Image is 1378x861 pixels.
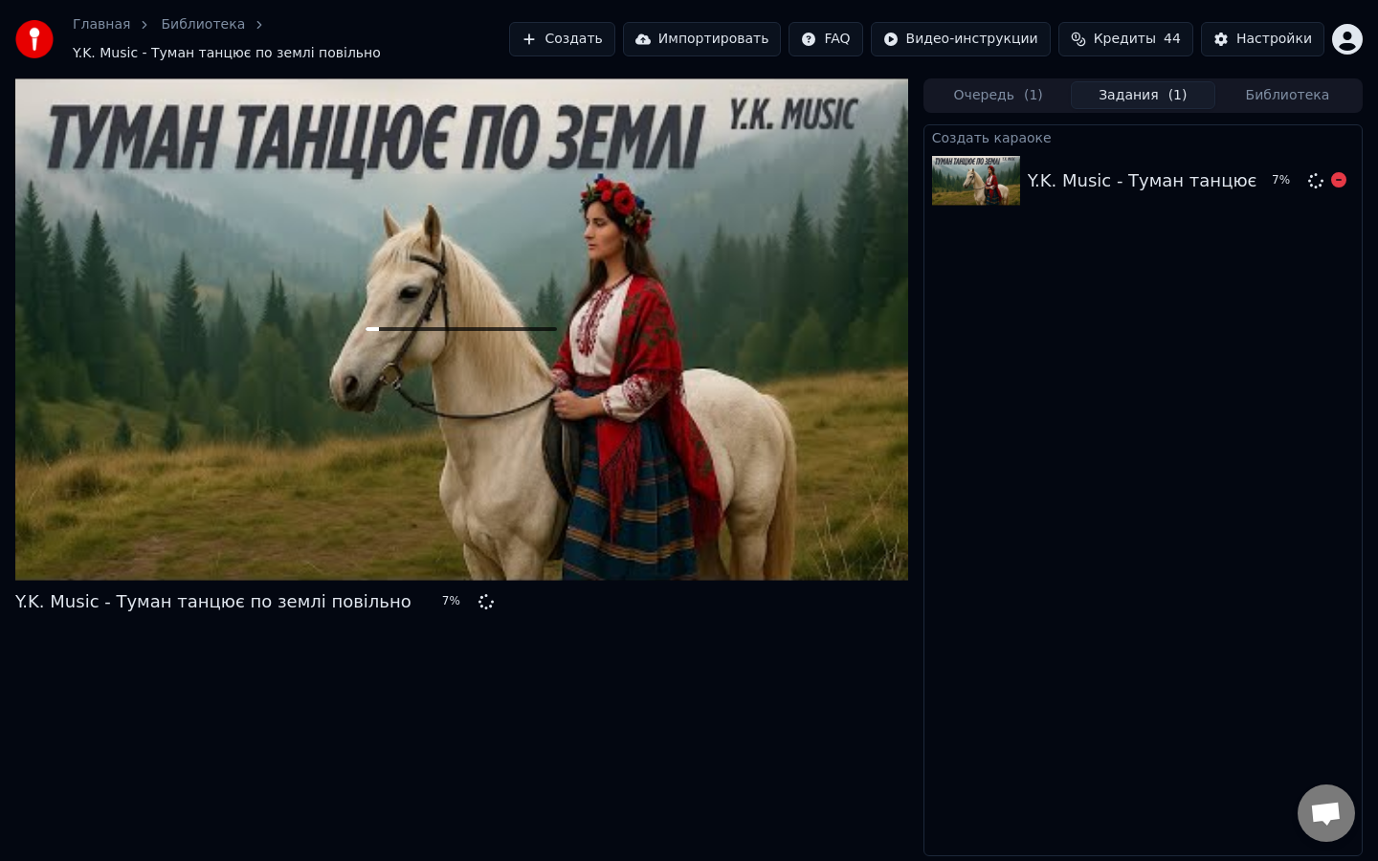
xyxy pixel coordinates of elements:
button: Создать [509,22,614,56]
button: Кредиты44 [1058,22,1193,56]
button: Настройки [1201,22,1324,56]
button: FAQ [789,22,862,56]
span: Кредиты [1094,30,1156,49]
div: Відкритий чат [1298,784,1355,842]
a: Библиотека [161,15,245,34]
span: ( 1 ) [1168,86,1188,105]
nav: breadcrumb [73,15,509,63]
span: 44 [1164,30,1181,49]
span: Y.K. Music - Туман танцює по землі повільно [73,44,381,63]
button: Библиотека [1215,81,1360,109]
div: 7 % [442,594,471,609]
button: Видео-инструкции [871,22,1051,56]
button: Задания [1071,81,1215,109]
div: Настройки [1236,30,1312,49]
div: 7 % [1272,173,1300,188]
span: ( 1 ) [1024,86,1043,105]
button: Импортировать [623,22,782,56]
button: Очередь [926,81,1071,109]
img: youka [15,20,54,58]
a: Главная [73,15,130,34]
div: Создать караоке [924,125,1362,148]
div: Y.K. Music - Туман танцює по землі повільно [15,588,411,615]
